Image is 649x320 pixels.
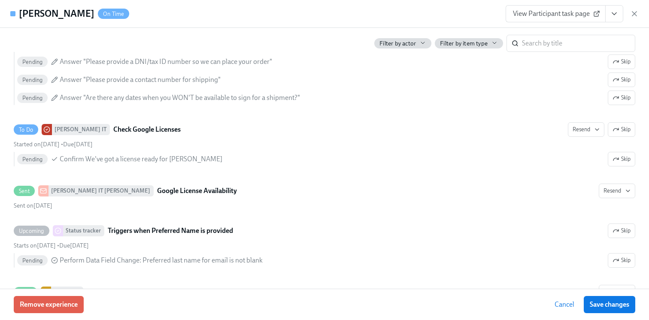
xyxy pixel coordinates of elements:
[216,288,296,296] span: This task uses the "Outside US" audience
[608,223,635,238] button: UpcomingStatus trackerTriggers when Preferred Name is providedStarts on[DATE] •Due[DATE] PendingP...
[608,91,635,105] button: PendingAnswer "Would you like a magic keyboard?"SkipPendingAnswer "Would you like a mouse/trackpa...
[613,125,631,134] span: Skip
[14,242,56,249] span: Monday, August 11th 2025, 8:00 am
[60,57,272,66] span: Answer "Please provide a DNI/tax ID number so we can place your order"
[613,75,631,84] span: Skip
[608,122,635,137] button: To Do[PERSON_NAME] ITCheck Google LicensesResendStarted on[DATE] •Due[DATE] PendingConfirm We've ...
[379,39,416,48] span: Filter by actor
[599,184,635,198] button: Sent[PERSON_NAME] IT [PERSON_NAME]Google License AvailabilitySent on[DATE]
[374,38,431,48] button: Filter by actor
[613,155,631,163] span: Skip
[14,202,52,209] span: Monday, August 11th 2025, 10:31 am
[613,226,631,235] span: Skip
[60,93,300,103] span: Answer "Are there any dates when you WON'T be available to sign for a shipment?"
[608,72,635,87] button: PendingAnswer "Would you like a magic keyboard?"SkipPendingAnswer "Would you like a mouse/trackpa...
[14,141,60,148] span: Monday, August 11th 2025, 10:31 am
[157,186,237,196] strong: Google License Availability
[113,124,181,135] strong: Check Google Licenses
[19,7,94,20] h4: [PERSON_NAME]
[604,187,631,195] span: Resend
[17,156,48,163] span: Pending
[613,256,631,265] span: Skip
[590,300,629,309] span: Save changes
[17,77,48,83] span: Pending
[555,300,574,309] span: Cancel
[435,38,503,48] button: Filter by item type
[52,124,110,135] div: [PERSON_NAME] IT
[506,5,606,22] a: View Participant task page
[87,287,212,297] strong: Onboarding kick-off for [PERSON_NAME]
[14,188,35,194] span: Sent
[63,141,93,148] span: Due [DATE]
[608,152,635,166] button: To Do[PERSON_NAME] ITCheck Google LicensesResendSkipStarted on[DATE] •Due[DATE] PendingConfirm We...
[522,35,635,52] input: Search by title
[604,288,631,296] span: Resend
[613,57,631,66] span: Skip
[143,256,263,264] span: Preferred last name for email is not blank
[63,225,104,236] div: Status tracker
[440,39,488,48] span: Filter by item type
[17,257,48,264] span: Pending
[49,185,154,196] div: [PERSON_NAME] IT [PERSON_NAME]
[14,228,49,234] span: Upcoming
[60,75,221,85] span: Answer "Please provide a contact number for shipping"
[14,140,93,148] div: •
[14,242,89,250] div: •
[14,296,84,313] button: Remove experience
[608,54,635,69] button: PendingAnswer "Would you like a magic keyboard?"SkipPendingAnswer "Would you like a mouse/trackpa...
[568,122,604,137] button: To Do[PERSON_NAME] ITCheck Google LicensesSkipStarted on[DATE] •Due[DATE] PendingConfirm We've go...
[20,300,78,309] span: Remove experience
[59,242,89,249] span: Tuesday, August 12th 2025, 8:00 am
[549,296,580,313] button: Cancel
[613,94,631,102] span: Skip
[60,256,263,265] span: Perform Data Field Change :
[599,285,635,299] button: DoneWorkplaceOnboarding kick-off for [PERSON_NAME]Outside [GEOGRAPHIC_DATA]Started on[DATE] •Due[...
[51,287,83,298] div: Workplace
[17,59,48,65] span: Pending
[608,253,635,268] button: UpcomingStatus trackerTriggers when Preferred Name is providedSkipStarts on[DATE] •Due[DATE] Pend...
[14,127,38,133] span: To Do
[17,95,48,101] span: Pending
[60,154,222,164] span: Confirm We've got a license ready for [PERSON_NAME]
[573,125,600,134] span: Resend
[584,296,635,313] button: Save changes
[513,9,598,18] span: View Participant task page
[108,226,233,236] strong: Triggers when Preferred Name is provided
[605,5,623,22] button: View task page
[98,11,129,17] span: On Time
